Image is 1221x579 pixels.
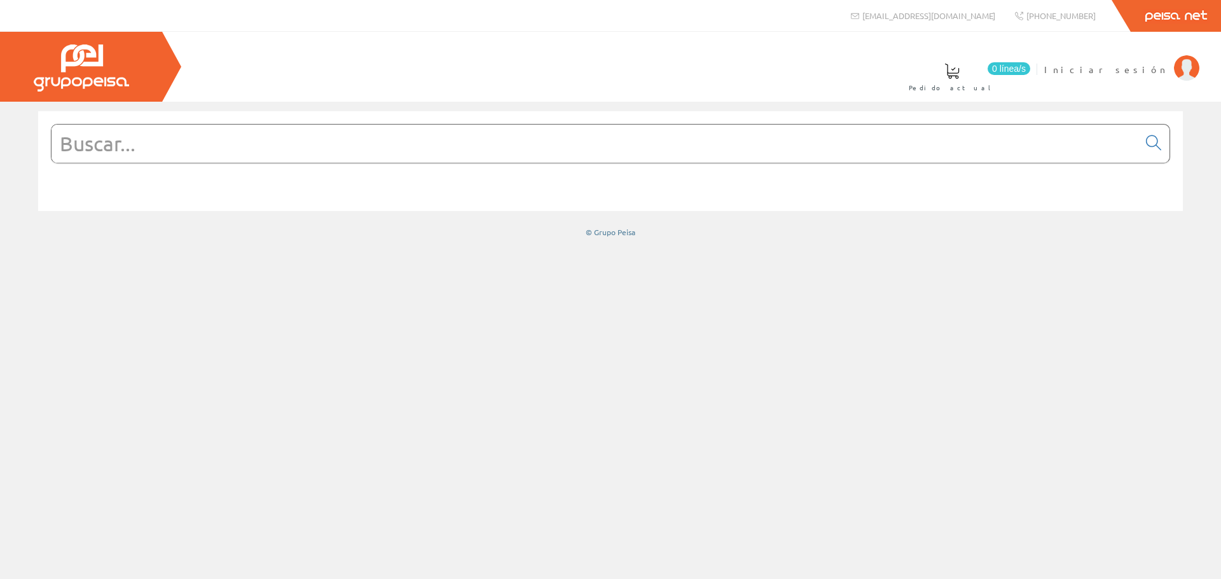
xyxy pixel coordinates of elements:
[988,62,1030,75] span: 0 línea/s
[862,10,995,21] span: [EMAIL_ADDRESS][DOMAIN_NAME]
[909,81,995,94] span: Pedido actual
[34,44,129,92] img: Grupo Peisa
[52,125,1138,163] input: Buscar...
[1026,10,1096,21] span: [PHONE_NUMBER]
[38,227,1183,238] div: © Grupo Peisa
[1044,63,1168,76] span: Iniciar sesión
[1044,53,1199,65] a: Iniciar sesión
